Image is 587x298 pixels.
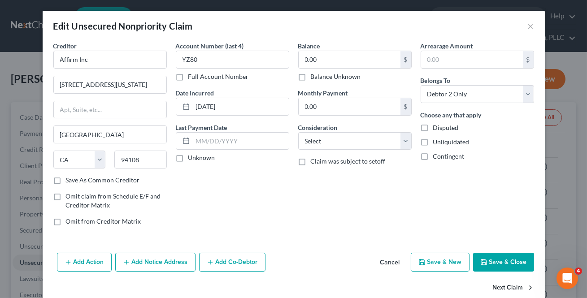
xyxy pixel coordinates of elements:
input: XXXX [176,51,289,69]
button: × [528,21,534,31]
span: Creditor [53,42,77,50]
input: Enter zip... [114,151,167,168]
span: Belongs To [421,77,451,84]
div: $ [400,98,411,115]
input: Apt, Suite, etc... [54,101,166,118]
label: Unknown [188,153,215,162]
div: $ [523,51,534,68]
span: 4 [575,268,582,275]
input: 0.00 [421,51,523,68]
input: MM/DD/YYYY [193,133,289,150]
span: Claim was subject to setoff [311,157,386,165]
label: Date Incurred [176,88,214,98]
label: Choose any that apply [421,110,482,120]
label: Full Account Number [188,72,249,81]
label: Balance Unknown [311,72,361,81]
span: Disputed [433,124,459,131]
button: Next Claim [493,279,534,298]
input: 0.00 [299,98,400,115]
label: Save As Common Creditor [66,176,140,185]
label: Monthly Payment [298,88,348,98]
label: Arrearage Amount [421,41,473,51]
div: $ [400,51,411,68]
button: Add Action [57,253,112,272]
label: Last Payment Date [176,123,227,132]
label: Balance [298,41,320,51]
label: Consideration [298,123,338,132]
button: Add Notice Address [115,253,196,272]
input: MM/DD/YYYY [193,98,289,115]
button: Save & New [411,253,470,272]
span: Omit from Creditor Matrix [66,217,141,225]
span: Omit claim from Schedule E/F and Creditor Matrix [66,192,161,209]
div: Edit Unsecured Nonpriority Claim [53,20,193,32]
input: Search creditor by name... [53,51,167,69]
input: Enter address... [54,76,166,93]
button: Save & Close [473,253,534,272]
span: Unliquidated [433,138,470,146]
button: Cancel [373,254,407,272]
input: 0.00 [299,51,400,68]
label: Account Number (last 4) [176,41,244,51]
button: Add Co-Debtor [199,253,265,272]
iframe: Intercom live chat [557,268,578,289]
span: Contingent [433,152,465,160]
input: Enter city... [54,126,166,143]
